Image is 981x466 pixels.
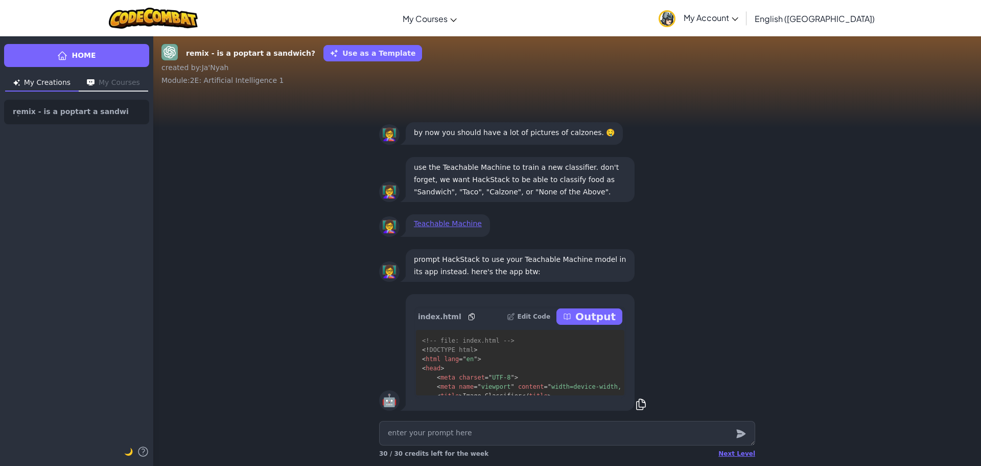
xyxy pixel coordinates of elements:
[379,216,400,237] div: 👩‍🏫
[323,45,422,61] button: Use as a Template
[440,383,455,390] span: meta
[161,63,228,72] span: created by : Ja'Nyah
[398,5,462,32] a: My Courses
[575,309,616,324] p: Output
[518,383,544,390] span: content
[429,346,455,353] span: DOCTYPE
[124,448,133,456] span: 🌙
[466,356,474,363] span: en
[13,108,132,116] span: remix - is a poptart a sandwich?
[755,13,875,24] span: English ([GEOGRAPHIC_DATA])
[4,100,149,124] a: remix - is a poptart a sandwich?
[684,12,738,23] span: My Account
[718,450,755,458] div: Next Level
[488,374,492,381] span: "
[515,374,518,381] span: >
[477,356,481,363] span: >
[485,374,488,381] span: =
[440,365,444,372] span: >
[440,392,459,400] span: title
[414,219,482,228] a: Teachable Machine
[517,313,550,321] p: Edit Code
[379,261,400,282] div: 👩‍🏫
[422,356,426,363] span: <
[653,2,743,34] a: My Account
[379,182,400,202] div: 👩‍🏫
[440,374,455,381] span: meta
[459,383,474,390] span: name
[437,383,440,390] span: <
[379,390,400,411] div: 🤖
[481,383,511,390] span: viewport
[474,356,477,363] span: "
[414,161,626,198] p: use the Teachable Machine to train a new classifier. don't forget, we want HackStack to be able t...
[548,392,551,400] span: >
[463,356,466,363] span: "
[507,308,550,325] button: Edit Code
[109,8,198,29] img: CodeCombat logo
[474,383,477,390] span: =
[79,75,148,92] button: My Courses
[4,44,149,67] a: Home
[510,383,514,390] span: "
[522,392,529,400] span: </
[444,356,459,363] span: lang
[379,450,488,457] span: 30 / 30 credits left for the week
[379,124,400,145] div: 👩‍🏫
[459,392,462,400] span: >
[426,356,440,363] span: html
[529,392,548,400] span: title
[418,312,461,322] span: index.html
[459,346,474,353] span: html
[548,383,551,390] span: "
[750,5,880,32] a: English ([GEOGRAPHIC_DATA])
[459,356,462,363] span: =
[403,13,448,24] span: My Courses
[551,383,688,390] span: width=device-width, initial-scale=1.0
[426,365,440,372] span: head
[124,446,133,458] button: 🌙
[659,10,675,27] img: avatar
[422,346,429,353] span: <!
[5,75,79,92] button: My Creations
[477,383,481,390] span: "
[161,44,178,60] img: GPT-4
[459,374,485,381] span: charset
[161,75,973,85] div: Module : 2E: Artificial Intelligence 1
[437,392,440,400] span: <
[414,253,626,278] p: prompt HackStack to use your Teachable Machine model in its app instead. here's the app btw:
[510,374,514,381] span: "
[414,126,615,139] p: by now you should have a lot of pictures of calzones. 🤤
[87,79,95,86] img: Icon
[186,48,315,59] strong: remix - is a poptart a sandwich?
[422,337,515,344] span: <!-- file: index.html -->
[13,79,20,86] img: Icon
[556,308,622,325] button: Output
[544,383,548,390] span: =
[463,392,522,400] span: Image Classifier
[474,346,477,353] span: >
[72,50,96,61] span: Home
[422,365,426,372] span: <
[492,374,510,381] span: UTF-8
[437,374,440,381] span: <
